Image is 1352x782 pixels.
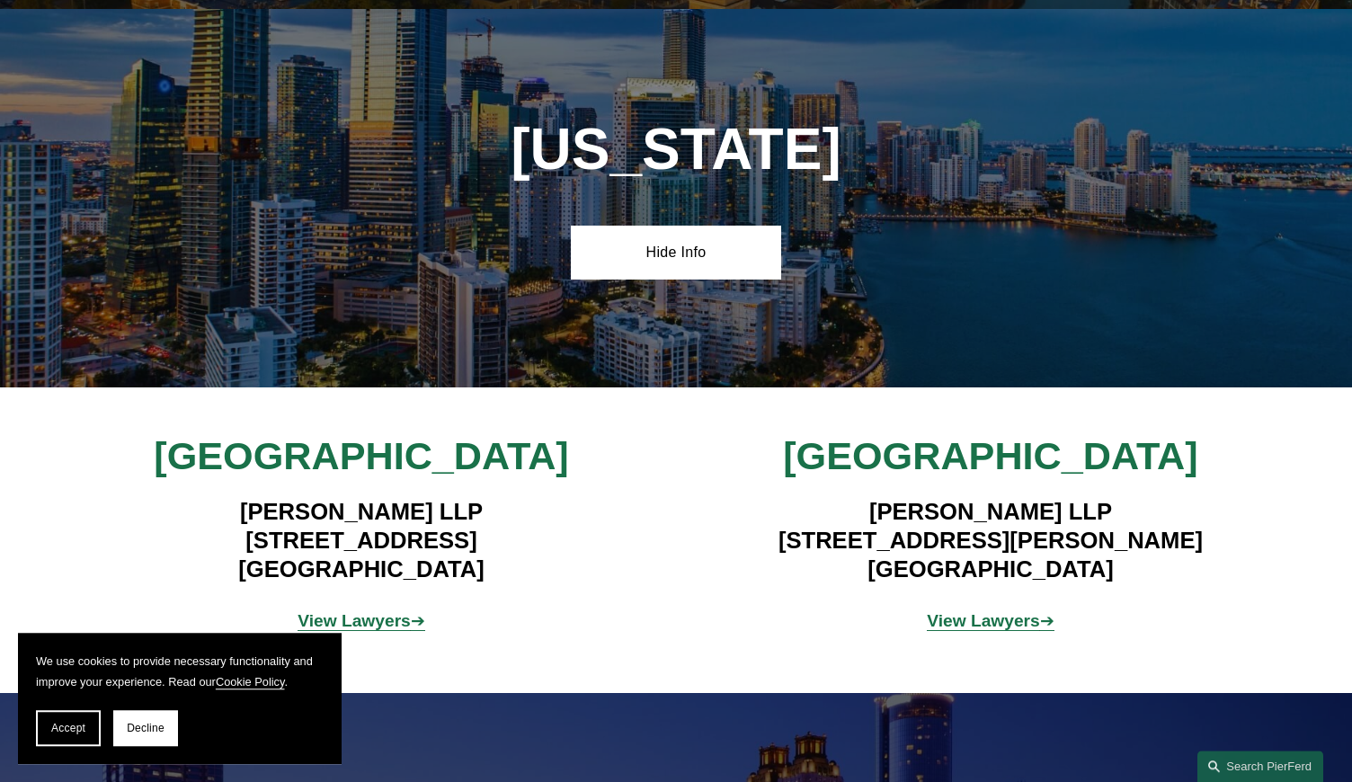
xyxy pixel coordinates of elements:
span: [GEOGRAPHIC_DATA] [154,434,568,477]
h4: [PERSON_NAME] LLP [STREET_ADDRESS] [GEOGRAPHIC_DATA] [99,497,623,584]
span: Accept [51,722,85,734]
button: Accept [36,710,101,746]
strong: View Lawyers [298,611,411,630]
a: Hide Info [571,226,780,280]
a: View Lawyers➔ [927,611,1054,630]
strong: View Lawyers [927,611,1040,630]
a: Search this site [1197,751,1323,782]
span: ➔ [927,611,1054,630]
button: Decline [113,710,178,746]
span: ➔ [298,611,425,630]
section: Cookie banner [18,633,342,764]
span: Decline [127,722,165,734]
a: Cookie Policy [216,675,285,689]
p: We use cookies to provide necessary functionality and improve your experience. Read our . [36,651,324,692]
a: View Lawyers➔ [298,611,425,630]
span: [GEOGRAPHIC_DATA] [783,434,1197,477]
h1: [US_STATE] [467,117,886,182]
h4: [PERSON_NAME] LLP [STREET_ADDRESS][PERSON_NAME] [GEOGRAPHIC_DATA] [728,497,1252,584]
